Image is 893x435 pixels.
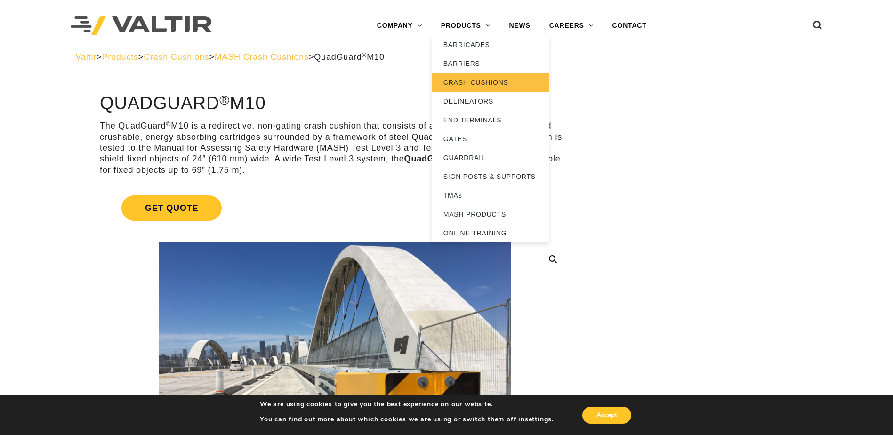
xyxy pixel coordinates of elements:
[404,154,489,163] strong: QuadGuard M Wide
[432,167,549,186] a: SIGN POSTS & SUPPORTS
[432,54,549,73] a: BARRIERS
[100,121,570,176] p: The QuadGuard M10 is a redirective, non-gating crash cushion that consists of an engineered steel...
[368,16,432,35] a: COMPANY
[432,186,549,205] a: TMAs
[603,16,656,35] a: CONTACT
[362,52,367,59] sup: ®
[500,16,540,35] a: NEWS
[260,415,554,424] p: You can find out more about which cookies we are using or switch them off in .
[540,16,603,35] a: CAREERS
[432,111,549,129] a: END TERMINALS
[121,195,222,221] span: Get Quote
[432,16,500,35] a: PRODUCTS
[432,129,549,148] a: GATES
[166,121,171,128] sup: ®
[100,94,570,113] h1: QuadGuard M10
[525,415,552,424] button: settings
[76,52,818,63] div: > > > >
[432,35,549,54] a: BARRICADES
[260,400,554,409] p: We are using cookies to give you the best experience on our website.
[432,73,549,92] a: CRASH CUSHIONS
[102,52,138,62] a: Products
[71,16,212,36] img: Valtir
[582,407,631,424] button: Accept
[144,52,209,62] a: Crash Cushions
[215,52,309,62] a: MASH Crash Cushions
[432,205,549,224] a: MASH PRODUCTS
[100,184,570,232] a: Get Quote
[432,148,549,167] a: GUARDRAIL
[219,92,230,107] sup: ®
[76,52,97,62] a: Valtir
[432,92,549,111] a: DELINEATORS
[432,224,549,242] a: ONLINE TRAINING
[314,52,384,62] span: QuadGuard M10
